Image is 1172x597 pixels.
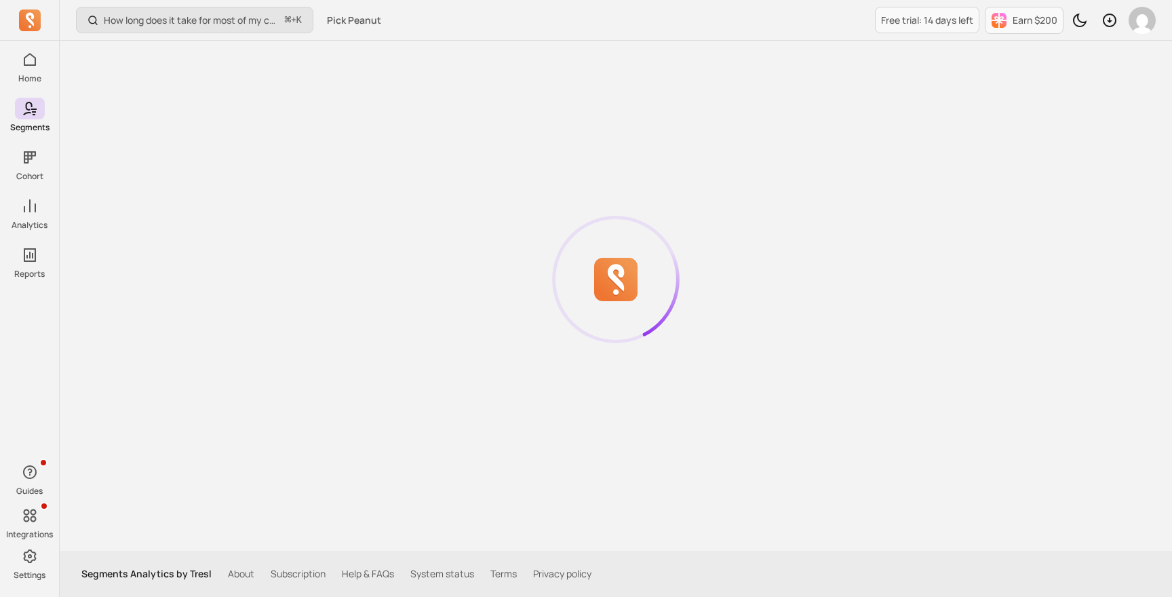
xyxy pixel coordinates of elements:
[12,220,47,231] p: Analytics
[1013,14,1057,27] p: Earn $200
[76,7,313,33] button: How long does it take for most of my customers to buy again?⌘+K
[271,567,326,581] a: Subscription
[18,73,41,84] p: Home
[14,269,45,280] p: Reports
[10,122,50,133] p: Segments
[881,14,973,27] p: Free trial: 14 days left
[490,567,517,581] a: Terms
[16,171,43,182] p: Cohort
[985,7,1063,34] button: Earn $200
[284,12,292,29] kbd: ⌘
[81,567,212,581] p: Segments Analytics by Tresl
[16,486,43,497] p: Guides
[875,7,979,33] a: Free trial: 14 days left
[104,14,279,27] p: How long does it take for most of my customers to buy again?
[228,567,254,581] a: About
[327,14,381,27] span: Pick Peanut
[533,567,591,581] a: Privacy policy
[1066,7,1093,34] button: Toggle dark mode
[296,15,302,26] kbd: K
[6,529,53,540] p: Integrations
[15,459,45,499] button: Guides
[342,567,394,581] a: Help & FAQs
[1129,7,1156,34] img: avatar
[14,570,45,581] p: Settings
[319,8,389,33] button: Pick Peanut
[410,567,474,581] a: System status
[285,13,302,27] span: +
